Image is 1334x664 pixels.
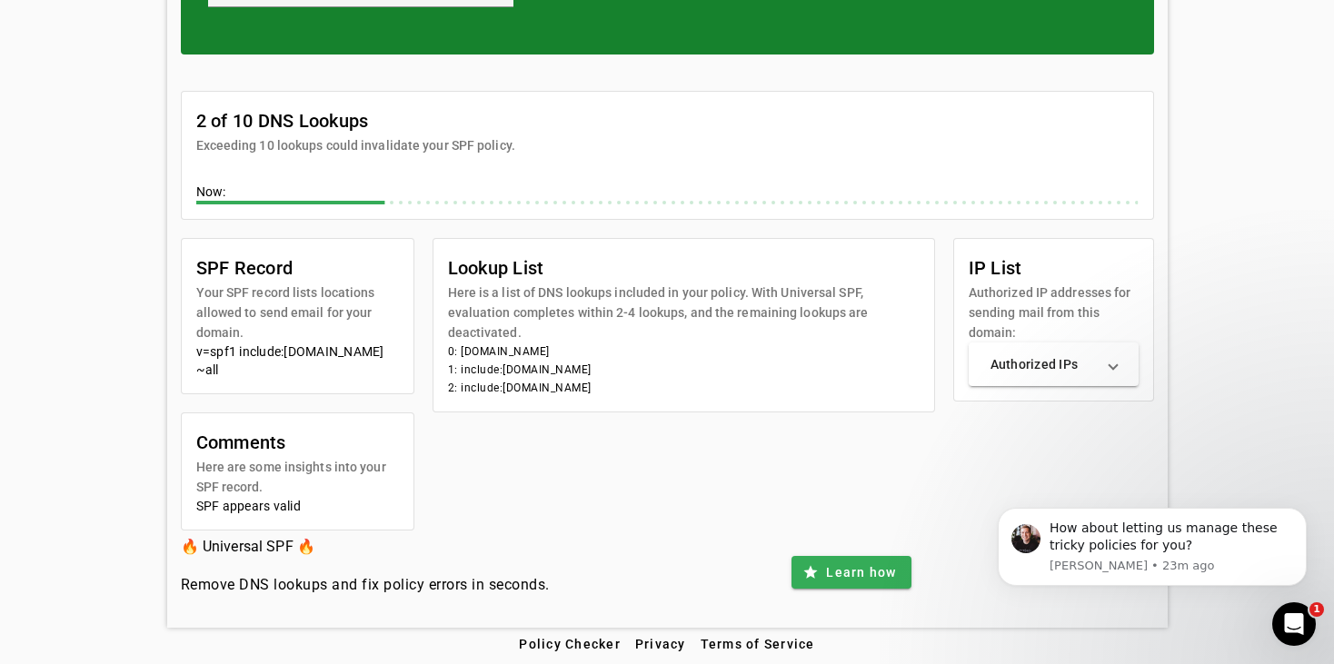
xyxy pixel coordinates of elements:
[448,379,920,397] li: 2: include:[DOMAIN_NAME]
[969,282,1139,342] mat-card-subtitle: Authorized IP addresses for sending mail from this domain:
[196,497,399,515] div: SPF appears valid
[181,574,550,596] h4: Remove DNS lookups and fix policy errors in seconds.
[181,534,550,560] h3: 🔥 Universal SPF 🔥
[693,628,822,660] button: Terms of Service
[196,183,1139,204] div: Now:
[448,361,920,379] li: 1: include:[DOMAIN_NAME]
[791,556,911,589] button: Learn how
[512,628,628,660] button: Policy Checker
[196,253,399,282] mat-card-title: SPF Record
[196,106,515,135] mat-card-title: 2 of 10 DNS Lookups
[969,342,1139,386] mat-expansion-panel-header: Authorized IPs
[628,628,693,660] button: Privacy
[826,563,896,581] span: Learn how
[991,355,1095,373] mat-panel-title: Authorized IPs
[448,342,920,361] li: 0: [DOMAIN_NAME]
[196,282,399,342] mat-card-subtitle: Your SPF record lists locations allowed to send email for your domain.
[196,428,399,457] mat-card-title: Comments
[1309,602,1324,617] span: 1
[519,637,621,651] span: Policy Checker
[448,253,920,282] mat-card-title: Lookup List
[196,457,399,497] mat-card-subtitle: Here are some insights into your SPF record.
[971,481,1334,615] iframe: Intercom notifications message
[196,135,515,155] mat-card-subtitle: Exceeding 10 lookups could invalidate your SPF policy.
[701,637,815,651] span: Terms of Service
[969,253,1139,282] mat-card-title: IP List
[1272,602,1316,646] iframe: Intercom live chat
[635,637,686,651] span: Privacy
[196,342,399,379] div: v=spf1 include:[DOMAIN_NAME] ~all
[448,282,920,342] mat-card-subtitle: Here is a list of DNS lookups included in your policy. With Universal SPF, evaluation completes w...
